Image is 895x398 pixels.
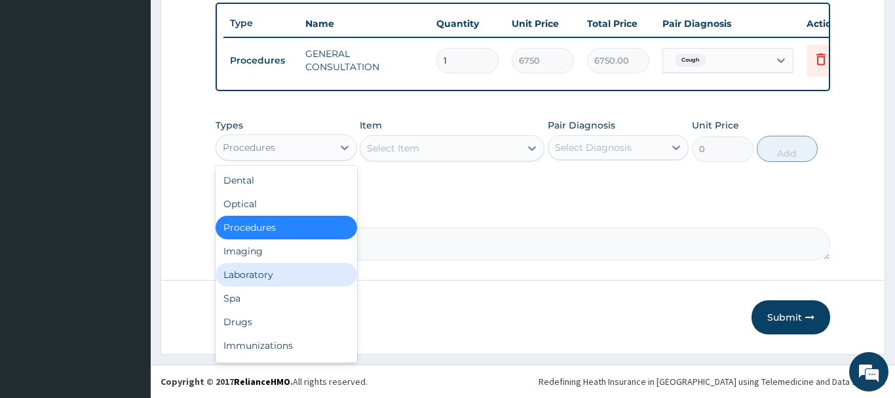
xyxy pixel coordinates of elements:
div: Redefining Heath Insurance in [GEOGRAPHIC_DATA] using Telemedicine and Data Science! [539,375,885,388]
td: GENERAL CONSULTATION [299,41,430,80]
label: Pair Diagnosis [548,119,615,132]
th: Unit Price [505,10,581,37]
div: Immunizations [216,334,357,357]
th: Total Price [581,10,656,37]
span: Cough [675,54,706,67]
label: Item [360,119,382,132]
span: We're online! [76,117,181,249]
th: Actions [800,10,866,37]
label: Unit Price [692,119,739,132]
div: Drugs [216,310,357,334]
th: Quantity [430,10,505,37]
strong: Copyright © 2017 . [161,376,293,388]
label: Types [216,120,243,131]
div: Laboratory [216,263,357,287]
footer: All rights reserved. [151,365,895,398]
div: Spa [216,287,357,310]
div: Select Diagnosis [555,141,632,154]
textarea: Type your message and hit 'Enter' [7,262,250,308]
th: Type [223,11,299,35]
div: Procedures [216,216,357,239]
div: Imaging [216,239,357,263]
label: Comment [216,209,830,220]
td: Procedures [223,49,299,73]
div: Minimize live chat window [215,7,246,38]
img: d_794563401_company_1708531726252_794563401 [24,66,53,98]
div: Procedures [223,141,275,154]
th: Pair Diagnosis [656,10,800,37]
div: Chat with us now [68,73,220,90]
a: RelianceHMO [234,376,290,388]
button: Add [757,136,818,162]
div: Optical [216,192,357,216]
th: Name [299,10,430,37]
button: Submit [752,300,830,334]
div: Others [216,357,357,381]
div: Select Item [367,142,419,155]
div: Dental [216,169,357,192]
